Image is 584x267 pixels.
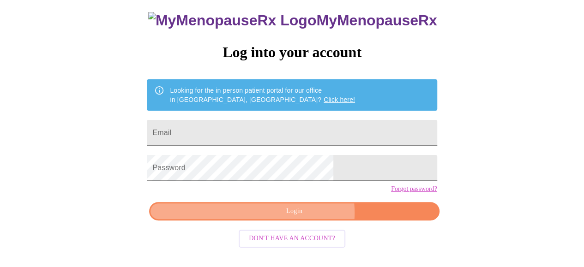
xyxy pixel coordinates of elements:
span: Don't have an account? [249,233,335,244]
img: MyMenopauseRx Logo [148,12,316,29]
a: Forgot password? [391,185,437,193]
a: Click here! [324,96,355,103]
a: Don't have an account? [236,234,348,242]
span: Login [160,206,428,217]
button: Don't have an account? [239,230,345,248]
h3: MyMenopauseRx [148,12,437,29]
h3: Log into your account [147,44,437,61]
button: Login [149,202,439,221]
div: Looking for the in person patient portal for our office in [GEOGRAPHIC_DATA], [GEOGRAPHIC_DATA]? [170,82,355,108]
